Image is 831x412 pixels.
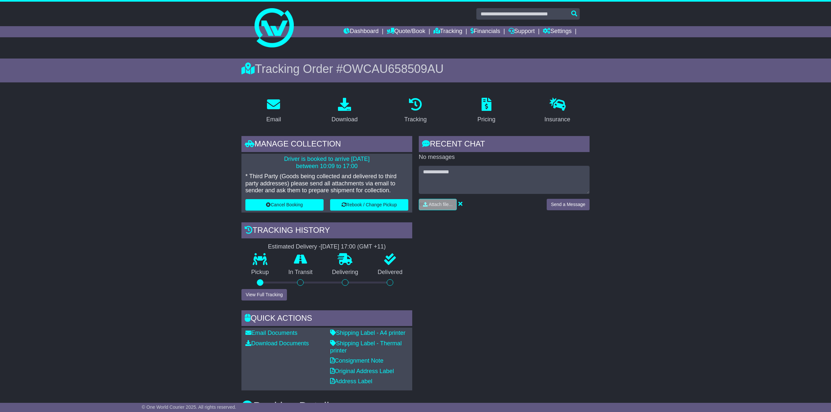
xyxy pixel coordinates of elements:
a: Shipping Label - A4 printer [330,330,405,336]
a: Tracking [400,95,431,126]
a: Quote/Book [387,26,425,37]
button: Rebook / Change Pickup [330,199,408,211]
div: Tracking history [241,222,412,240]
a: Download Documents [245,340,309,347]
div: Email [266,115,281,124]
a: Pricing [473,95,500,126]
a: Email Documents [245,330,297,336]
span: OWCAU658509AU [343,62,444,76]
a: Settings [543,26,572,37]
p: * Third Party (Goods being collected and delivered to third party addresses) please send all atta... [245,173,408,194]
a: Tracking [433,26,462,37]
a: Support [508,26,535,37]
button: View Full Tracking [241,289,287,300]
a: Shipping Label - Thermal printer [330,340,402,354]
button: Send a Message [547,199,590,210]
a: Download [327,95,362,126]
div: Tracking Order # [241,62,590,76]
div: Quick Actions [241,310,412,328]
a: Consignment Note [330,357,383,364]
p: In Transit [279,269,323,276]
p: Pickup [241,269,279,276]
a: Financials [470,26,500,37]
div: [DATE] 17:00 (GMT +11) [321,243,386,250]
a: Insurance [540,95,575,126]
span: © One World Courier 2025. All rights reserved. [142,404,236,410]
div: Download [331,115,358,124]
a: Dashboard [344,26,379,37]
button: Cancel Booking [245,199,324,211]
div: Insurance [544,115,570,124]
a: Email [262,95,285,126]
div: Estimated Delivery - [241,243,412,250]
div: Tracking [404,115,427,124]
p: No messages [419,154,590,161]
p: Driver is booked to arrive [DATE] between 10:09 to 17:00 [245,156,408,170]
div: Pricing [477,115,495,124]
a: Original Address Label [330,368,394,374]
p: Delivering [322,269,368,276]
p: Delivered [368,269,413,276]
div: RECENT CHAT [419,136,590,154]
div: Manage collection [241,136,412,154]
a: Address Label [330,378,372,385]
